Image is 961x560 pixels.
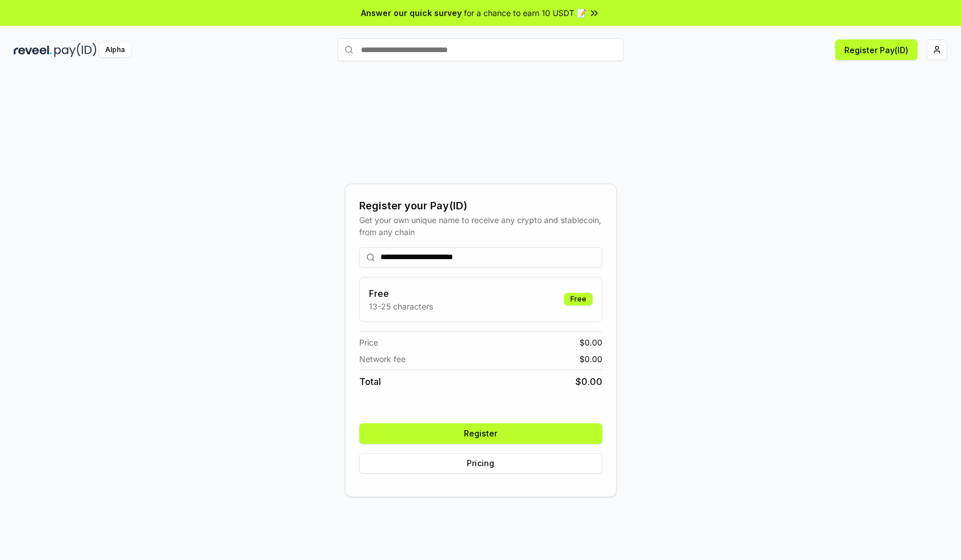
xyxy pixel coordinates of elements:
button: Pricing [359,453,602,474]
span: Price [359,336,378,348]
span: $ 0.00 [575,375,602,388]
img: reveel_dark [14,43,52,57]
h3: Free [369,287,433,300]
div: Register your Pay(ID) [359,198,602,214]
span: Network fee [359,353,406,365]
span: $ 0.00 [579,353,602,365]
p: 13-25 characters [369,300,433,312]
div: Free [564,293,593,305]
span: $ 0.00 [579,336,602,348]
span: Answer our quick survey [361,7,462,19]
span: Total [359,375,381,388]
button: Register Pay(ID) [835,39,918,60]
div: Get your own unique name to receive any crypto and stablecoin, from any chain [359,214,602,238]
img: pay_id [54,43,97,57]
div: Alpha [99,43,131,57]
span: for a chance to earn 10 USDT 📝 [464,7,586,19]
button: Register [359,423,602,444]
